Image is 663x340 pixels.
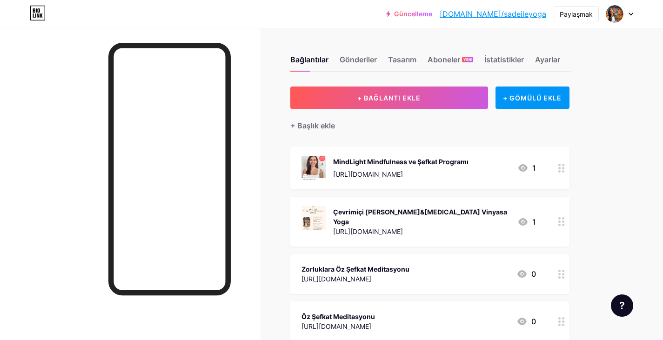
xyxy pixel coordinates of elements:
[290,87,488,109] button: + BAĞLANTI EKLE
[440,9,546,19] font: [DOMAIN_NAME]/sadeileyoga
[560,10,593,18] font: Paylaşmak
[394,10,432,18] font: Güncelleme
[531,317,536,326] font: 0
[531,269,536,279] font: 0
[333,170,403,178] font: [URL][DOMAIN_NAME]
[301,265,409,273] font: Zorluklara Öz Şefkat Meditasyonu
[606,5,623,23] img: sadeileyoga
[301,275,371,283] font: [URL][DOMAIN_NAME]
[333,208,507,226] font: Çevrimiçi [PERSON_NAME]&[MEDICAL_DATA] Vinyasa Yoga
[340,55,377,64] font: Gönderiler
[301,313,375,320] font: Öz Şefkat Meditasyonu
[532,163,536,173] font: 1
[357,94,421,102] font: + BAĞLANTI EKLE
[301,156,326,180] img: MindLight Mindfulness ve Şefkat Programı
[535,55,560,64] font: Ayarlar
[484,55,524,64] font: İstatistikler
[290,121,335,130] font: + Başlık ekle
[503,94,562,102] font: + GÖMÜLÜ EKLE
[301,206,326,230] img: Çevrimiçi Yin&Tao Vinyasa Yoga
[333,158,469,166] font: MindLight Mindfulness ve Şefkat Programı
[440,8,546,20] a: [DOMAIN_NAME]/sadeileyoga
[532,217,536,227] font: 1
[290,55,328,64] font: Bağlantılar
[428,55,460,64] font: Aboneler
[463,57,472,62] font: YENİ
[301,322,371,330] font: [URL][DOMAIN_NAME]
[333,227,403,235] font: [URL][DOMAIN_NAME]
[388,55,416,64] font: Tasarım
